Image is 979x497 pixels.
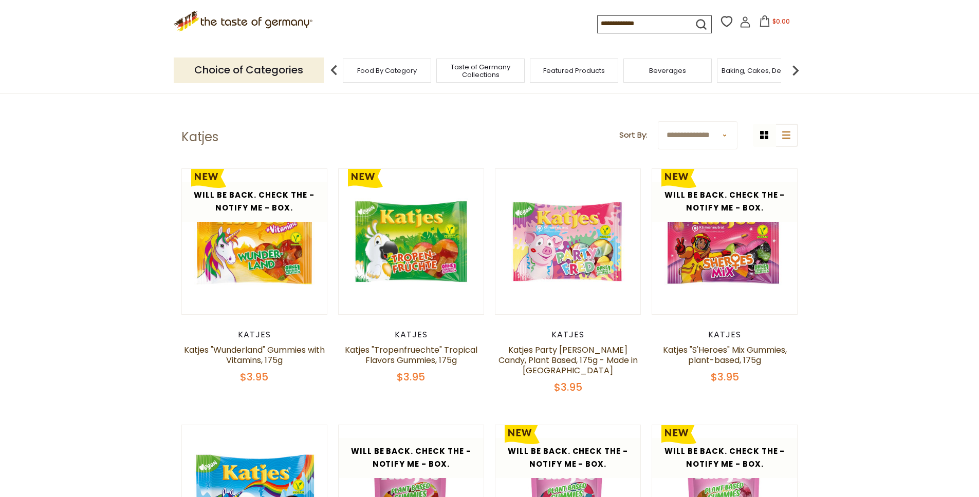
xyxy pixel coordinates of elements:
img: Katjes Sheroes Mix Gummies [652,169,798,314]
a: Katjes "Tropenfruechte" Tropical Flavors Gummies, 175g [345,344,477,366]
img: previous arrow [324,60,344,81]
a: Katjes "S'Heroes" Mix Gummies, plant-based, 175g [663,344,787,366]
span: $3.95 [711,370,739,384]
p: Choice of Categories [174,58,324,83]
a: Taste of Germany Collections [439,63,522,79]
div: Katjes [181,330,328,340]
a: Katjes Party [PERSON_NAME] Candy, Plant Based, 175g - Made in [GEOGRAPHIC_DATA] [498,344,638,376]
button: $0.00 [753,15,797,31]
a: Baking, Cakes, Desserts [722,67,801,74]
span: $0.00 [772,17,790,26]
h1: Katjes [181,129,218,145]
div: Katjes [652,330,798,340]
span: $3.95 [397,370,425,384]
img: Katjes Wunder-Land Vitamin [182,169,327,314]
div: Katjes [495,330,641,340]
img: Katjes Tropen-Fruchte [339,169,484,314]
label: Sort By: [619,129,648,142]
a: Featured Products [543,67,605,74]
a: Food By Category [357,67,417,74]
a: Katjes "Wunderland" Gummies with Vitamins, 175g [184,344,325,366]
span: $3.95 [240,370,268,384]
img: next arrow [785,60,806,81]
div: Katjes [338,330,485,340]
span: $3.95 [554,380,582,394]
a: Beverages [649,67,686,74]
img: Katjes Party Fred Gummy Candy [495,169,641,314]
